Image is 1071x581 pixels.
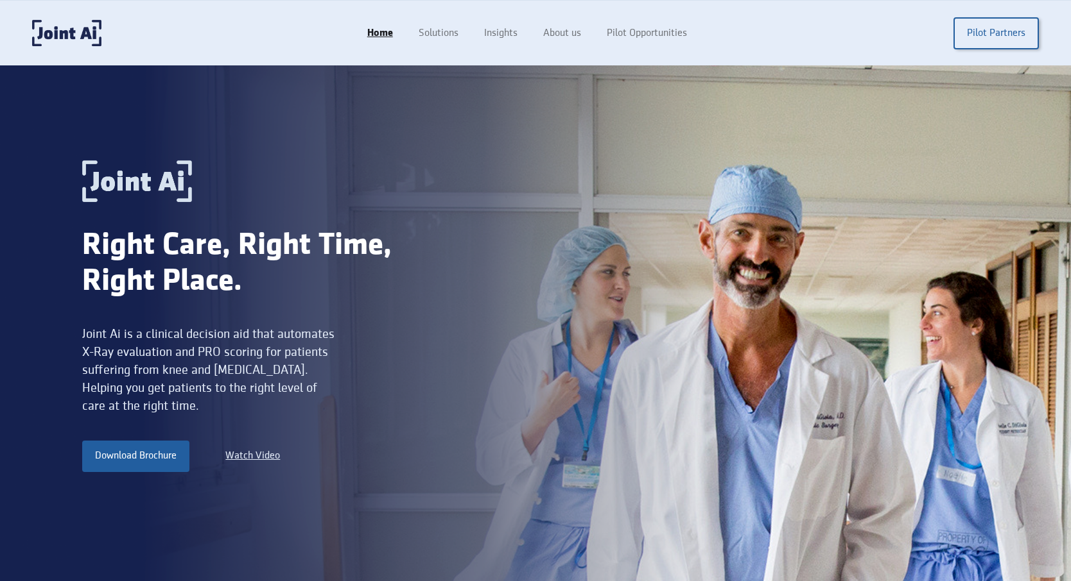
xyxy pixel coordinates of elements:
[82,441,189,471] a: Download Brochure
[354,21,406,46] a: Home
[471,21,530,46] a: Insights
[82,325,338,415] div: Joint Ai is a clinical decision aid that automates X-Ray evaluation and PRO scoring for patients ...
[530,21,594,46] a: About us
[32,20,101,46] a: home
[594,21,700,46] a: Pilot Opportunities
[406,21,471,46] a: Solutions
[953,17,1039,49] a: Pilot Partners
[82,228,448,299] div: Right Care, Right Time, Right Place.
[225,448,280,464] a: Watch Video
